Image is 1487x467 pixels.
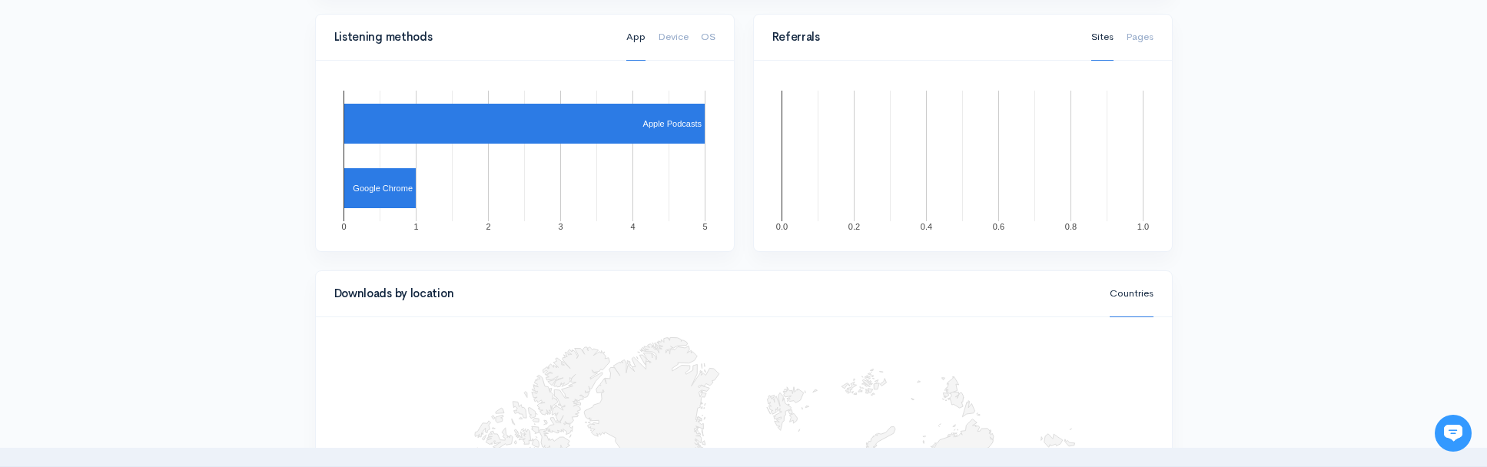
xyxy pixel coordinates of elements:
text: 3 [558,222,563,231]
text: 0 [341,222,346,231]
text: 5 [702,222,707,231]
text: Google Chrome [353,184,413,193]
text: 0.0 [775,222,787,231]
span: New conversation [99,213,184,225]
a: Pages [1126,14,1153,61]
a: App [626,14,646,61]
h1: Hi 👋 [23,75,284,99]
text: 2 [486,222,490,231]
input: Search articles [45,289,274,320]
text: 0.2 [848,222,859,231]
h4: Referrals [772,31,1073,44]
h4: Downloads by location [334,287,1091,300]
p: Find an answer quickly [21,263,287,282]
h2: Just let us know if you need anything and we'll be happy to help! 🙂 [23,102,284,176]
svg: A chart. [334,79,715,233]
h4: Listening methods [334,31,608,44]
a: OS [701,14,715,61]
button: New conversation [24,204,284,234]
text: 1 [413,222,418,231]
text: 0.6 [992,222,1004,231]
a: Sites [1091,14,1114,61]
text: 0.8 [1064,222,1076,231]
text: Apple Podcasts [642,119,702,128]
text: 0.4 [920,222,931,231]
text: 4 [630,222,635,231]
text: 1.0 [1137,222,1148,231]
svg: A chart. [772,79,1153,233]
a: Countries [1110,270,1153,317]
iframe: gist-messenger-bubble-iframe [1435,415,1472,452]
a: Device [658,14,689,61]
